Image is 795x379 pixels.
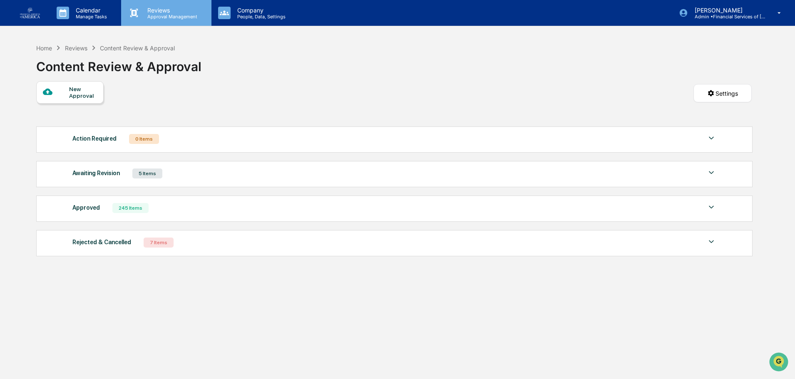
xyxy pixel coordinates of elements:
button: Start new chat [142,66,152,76]
div: 245 Items [112,203,149,213]
span: Data Lookup [17,121,52,129]
div: 0 Items [129,134,159,144]
a: Powered byPylon [59,141,101,147]
iframe: Open customer support [768,352,791,374]
div: Reviews [65,45,87,52]
div: Content Review & Approval [100,45,175,52]
p: Manage Tasks [69,14,111,20]
p: Calendar [69,7,111,14]
div: 5 Items [132,168,162,178]
div: Home [36,45,52,52]
a: 🗄️Attestations [57,102,107,116]
p: Company [231,7,290,14]
p: Reviews [141,7,201,14]
p: [PERSON_NAME] [688,7,765,14]
div: 🖐️ [8,106,15,112]
img: logo [20,7,40,18]
div: 🔎 [8,121,15,128]
div: Start new chat [28,64,137,72]
div: 🗄️ [60,106,67,112]
span: Attestations [69,105,103,113]
div: Action Required [72,133,117,144]
div: New Approval [69,86,97,99]
p: People, Data, Settings [231,14,290,20]
p: How can we help? [8,17,152,31]
img: caret [706,168,716,178]
div: Rejected & Cancelled [72,237,131,248]
img: caret [706,237,716,247]
div: Approved [72,202,100,213]
p: Admin • Financial Services of [GEOGRAPHIC_DATA] [688,14,765,20]
div: Awaiting Revision [72,168,120,178]
div: We're available if you need us! [28,72,105,79]
p: Approval Management [141,14,201,20]
a: 🖐️Preclearance [5,102,57,116]
button: Settings [693,84,752,102]
a: 🔎Data Lookup [5,117,56,132]
img: 1746055101610-c473b297-6a78-478c-a979-82029cc54cd1 [8,64,23,79]
img: caret [706,202,716,212]
div: 7 Items [144,238,174,248]
span: Preclearance [17,105,54,113]
img: caret [706,133,716,143]
div: Content Review & Approval [36,52,201,74]
span: Pylon [83,141,101,147]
